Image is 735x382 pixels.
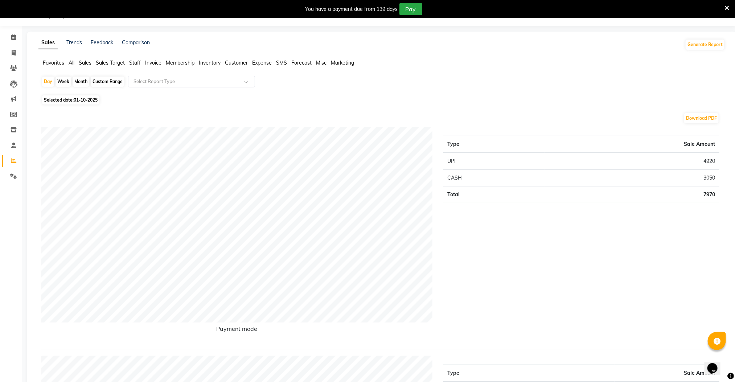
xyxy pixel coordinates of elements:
span: Sales Target [96,59,125,66]
button: Download PDF [684,113,719,123]
span: Forecast [291,59,312,66]
span: Membership [166,59,194,66]
span: Selected date: [42,95,99,104]
td: CASH [443,170,545,186]
th: Sale Amount [615,365,719,382]
td: 3050 [545,170,719,186]
button: Pay [399,3,422,15]
a: Sales [38,36,58,49]
span: Staff [129,59,141,66]
td: Total [443,186,545,203]
span: Misc [316,59,327,66]
div: Day [42,77,54,87]
td: 4920 [545,153,719,170]
th: Type [443,136,545,153]
span: Inventory [199,59,221,66]
div: Week [56,77,71,87]
span: Marketing [331,59,354,66]
span: Expense [252,59,272,66]
span: Sales [79,59,91,66]
span: 01-10-2025 [74,97,98,103]
span: Favorites [43,59,64,66]
div: Custom Range [91,77,124,87]
div: Month [73,77,89,87]
th: Type [443,365,615,382]
a: Feedback [91,39,113,46]
iframe: chat widget [705,353,728,375]
span: SMS [276,59,287,66]
td: UPI [443,153,545,170]
span: Invoice [145,59,161,66]
h6: Payment mode [41,325,432,335]
div: You have a payment due from 139 days [305,5,398,13]
a: Comparison [122,39,150,46]
span: Customer [225,59,248,66]
span: All [69,59,74,66]
button: Generate Report [686,40,724,50]
th: Sale Amount [545,136,719,153]
a: Trends [66,39,82,46]
td: 7970 [545,186,719,203]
